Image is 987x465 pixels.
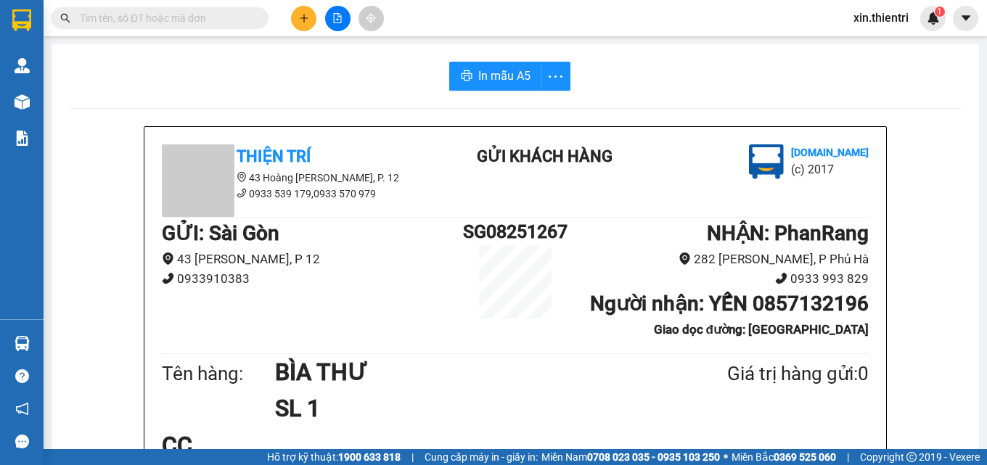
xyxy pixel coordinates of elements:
[679,252,691,265] span: environment
[574,250,869,269] li: 282 [PERSON_NAME], P Phủ Hà
[411,449,414,465] span: |
[657,359,869,389] div: Giá trị hàng gửi: 0
[291,6,316,31] button: plus
[774,451,836,463] strong: 0369 525 060
[478,67,531,85] span: In mẫu A5
[542,67,570,86] span: more
[574,269,869,289] li: 0933 993 829
[937,7,942,17] span: 1
[842,9,920,27] span: xin.thientri
[791,160,869,178] li: (c) 2017
[325,6,351,31] button: file-add
[906,452,917,462] span: copyright
[587,451,720,463] strong: 0708 023 035 - 0935 103 250
[162,269,456,289] li: 0933910383
[461,70,472,83] span: printer
[425,449,538,465] span: Cung cấp máy in - giấy in:
[275,390,657,427] h1: SL 1
[162,221,279,245] b: GỬI : Sài Gòn
[477,147,613,165] b: Gửi khách hàng
[707,221,869,245] b: NHẬN : PhanRang
[338,451,401,463] strong: 1900 633 818
[791,147,869,158] b: [DOMAIN_NAME]
[162,272,174,284] span: phone
[541,62,570,91] button: more
[847,449,849,465] span: |
[162,170,423,186] li: 43 Hoàng [PERSON_NAME], P. 12
[775,272,787,284] span: phone
[959,12,972,25] span: caret-down
[237,172,247,182] span: environment
[935,7,945,17] sup: 1
[237,188,247,198] span: phone
[299,13,309,23] span: plus
[237,147,311,165] b: Thiện Trí
[15,94,30,110] img: warehouse-icon
[15,435,29,448] span: message
[15,402,29,416] span: notification
[15,58,30,73] img: warehouse-icon
[60,13,70,23] span: search
[275,354,657,390] h1: BÌA THƯ
[162,359,275,389] div: Tên hàng:
[590,292,869,316] b: Người nhận : YẾN 0857132196
[927,12,940,25] img: icon-new-feature
[162,186,423,202] li: 0933 539 179,0933 570 979
[15,369,29,383] span: question-circle
[732,449,836,465] span: Miền Bắc
[953,6,978,31] button: caret-down
[15,131,30,146] img: solution-icon
[332,13,343,23] span: file-add
[162,250,456,269] li: 43 [PERSON_NAME], P 12
[80,10,251,26] input: Tìm tên, số ĐT hoặc mã đơn
[456,218,574,246] h1: SG08251267
[267,449,401,465] span: Hỗ trợ kỹ thuật:
[359,6,384,31] button: aim
[162,427,395,464] div: CC
[366,13,376,23] span: aim
[724,454,728,460] span: ⚪️
[162,252,174,265] span: environment
[15,336,30,351] img: warehouse-icon
[654,322,869,337] b: Giao dọc đường: [GEOGRAPHIC_DATA]
[12,9,31,31] img: logo-vxr
[541,449,720,465] span: Miền Nam
[749,144,784,179] img: logo.jpg
[449,62,542,91] button: printerIn mẫu A5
